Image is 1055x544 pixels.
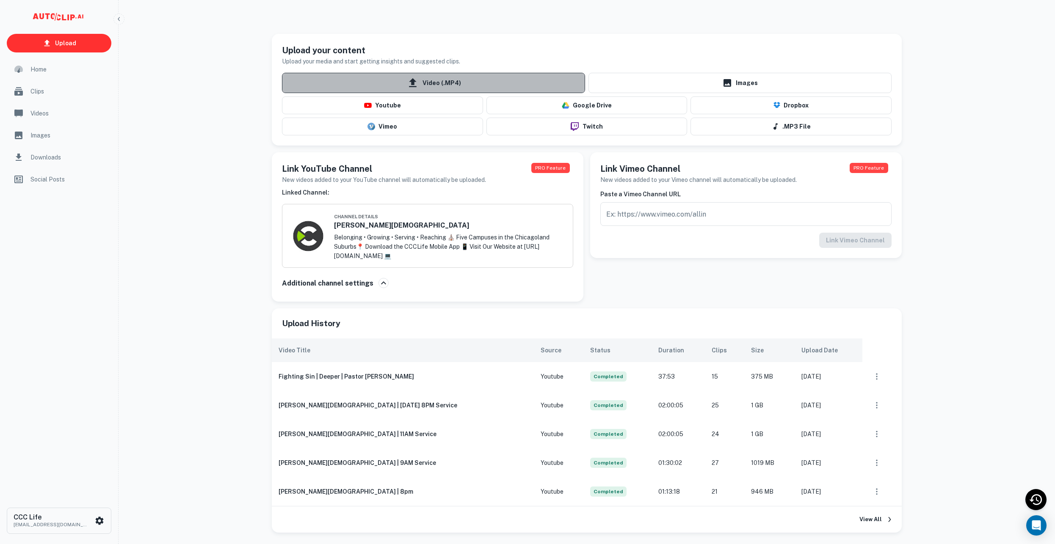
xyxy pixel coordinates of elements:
td: 02:00:05 [652,391,705,420]
img: vimeo-logo.svg [367,123,375,130]
h6: Paste a Vimeo Channel URL [600,190,892,199]
p: Belonging • Growing • Serving • Reaching ⛪️ Five Campuses in the Chicagoland Suburbs📍 Download th... [334,233,566,261]
h5: Upload your content [282,44,460,57]
th: Source [534,338,583,362]
input: Ex: https://www.vimeo.com/allin [600,202,892,226]
td: 15 [705,362,744,391]
td: [DATE] [795,420,863,448]
span: Clips [30,87,106,96]
span: Completed [590,371,627,382]
button: Twitch [486,118,688,135]
button: CCC Life[EMAIL_ADDRESS][DOMAIN_NAME] [7,508,111,534]
span: PRO Feature [531,163,570,173]
a: Social Posts [7,169,111,190]
button: Vimeo [282,118,483,135]
td: [DATE] [795,448,863,477]
img: Dropbox Logo [773,102,780,109]
td: 01:13:18 [652,477,705,506]
a: Images [588,73,892,93]
div: scrollable content [272,338,902,506]
span: Images [30,131,106,140]
th: Size [744,338,795,362]
p: [EMAIL_ADDRESS][DOMAIN_NAME] [14,521,90,528]
a: Upload [7,34,111,52]
button: Youtube [282,96,483,114]
td: [DATE] [795,477,863,506]
td: 24 [705,420,744,448]
td: 02:00:05 [652,420,705,448]
h6: CCC Life [14,514,90,521]
button: Google Drive [486,96,688,114]
td: youtube [534,477,583,506]
span: PRO Feature [850,163,888,173]
td: youtube [534,391,583,420]
td: 27 [705,448,744,477]
h6: [PERSON_NAME][DEMOGRAPHIC_DATA] [334,221,566,229]
img: AIdro_kKq4LClzWdh451Mx7hBu90RAzBV1gGJmiOLn7P3vFPeg=s88-c-k-c0x00ffffff-no-rj [289,217,327,255]
td: 375 MB [744,362,795,391]
span: Home [30,65,106,74]
a: Downloads [7,147,111,168]
td: youtube [534,448,583,477]
span: Videos [30,109,106,118]
th: Upload Date [795,338,863,362]
td: [DATE] [795,391,863,420]
th: Duration [652,338,705,362]
span: Downloads [30,153,106,162]
h6: [PERSON_NAME][DEMOGRAPHIC_DATA] | 8pm [279,487,413,496]
a: Clips [7,81,111,102]
td: 946 MB [744,477,795,506]
span: Completed [590,400,627,410]
p: Upload [55,38,76,48]
img: youtube-logo.png [364,103,372,108]
th: Video Title [272,338,534,362]
td: 1 GB [744,420,795,448]
button: Dropbox [690,96,892,114]
h6: Additional channel settings [282,279,373,287]
h6: [PERSON_NAME][DEMOGRAPHIC_DATA] | [DATE] 8PM Service [279,401,457,410]
span: Channel Details [334,214,378,219]
h6: [PERSON_NAME][DEMOGRAPHIC_DATA] | 11AM Service [279,429,436,439]
span: Completed [590,429,627,439]
h6: New videos added to your YouTube channel will automatically be uploaded. [282,175,486,184]
button: .MP3 File [690,118,892,135]
td: youtube [534,362,583,391]
td: 37:53 [652,362,705,391]
td: 21 [705,477,744,506]
td: 1 GB [744,391,795,420]
img: drive-logo.png [562,102,569,109]
button: View All [857,513,895,526]
h6: Upload your media and start getting insights and suggested clips. [282,57,460,66]
td: 25 [705,391,744,420]
td: [DATE] [795,362,863,391]
th: Status [583,338,652,362]
span: Completed [590,458,627,468]
h5: Link YouTube Channel [282,162,486,175]
span: Completed [590,486,627,497]
th: Clips [705,338,744,362]
h6: Fighting Sin | Deeper | Pastor [PERSON_NAME] [279,372,414,381]
a: Videos [7,103,111,124]
div: Recent Activity [1025,489,1047,510]
img: twitch-logo.png [567,122,582,131]
h6: [PERSON_NAME][DEMOGRAPHIC_DATA] | 9AM Service [279,458,436,467]
a: Home [7,59,111,80]
td: 01:30:02 [652,448,705,477]
h6: New videos added to your Vimeo channel will automatically be uploaded. [600,175,797,184]
span: Social Posts [30,175,106,184]
td: 1019 MB [744,448,795,477]
td: youtube [534,420,583,448]
h6: Linked Channel: [282,188,573,197]
span: Video (.MP4) [282,73,585,93]
h5: Link Vimeo Channel [600,162,797,175]
div: Open Intercom Messenger [1026,515,1047,536]
a: Images [7,125,111,146]
span: Upload History [282,319,892,328]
